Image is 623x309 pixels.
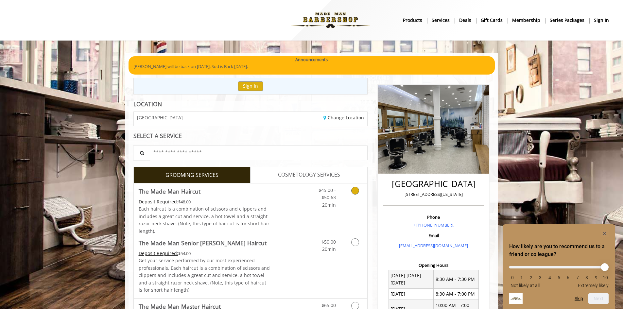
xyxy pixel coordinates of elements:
li: 1 [518,275,525,280]
li: 7 [574,275,581,280]
li: 9 [593,275,599,280]
h3: Phone [385,215,482,219]
a: [EMAIL_ADDRESS][DOMAIN_NAME] [399,243,468,249]
button: Sign In [238,81,263,91]
span: $65.00 [321,302,336,308]
b: LOCATION [133,100,162,108]
b: products [403,17,422,24]
img: Made Man Barbershop logo [286,2,375,38]
div: SELECT A SERVICE [133,133,368,139]
a: Series packagesSeries packages [545,15,589,25]
td: 8:30 AM - 7:00 PM [434,288,479,300]
p: Get your service performed by our most experienced professionals. Each haircut is a combination o... [139,257,270,294]
li: 2 [528,275,534,280]
a: sign insign in [589,15,614,25]
span: Not likely at all [511,283,540,288]
button: Skip [575,296,583,301]
span: [GEOGRAPHIC_DATA] [137,115,183,120]
a: + [PHONE_NUMBER]. [413,222,454,228]
div: $54.00 [139,250,270,257]
h2: [GEOGRAPHIC_DATA] [385,179,482,189]
td: [DATE] [DATE] [DATE] [389,270,434,289]
span: $50.00 [321,239,336,245]
p: [PERSON_NAME] will be back on [DATE]. Sod is Back [DATE]. [133,63,490,70]
button: Hide survey [601,230,609,237]
h3: Opening Hours [383,263,484,267]
a: DealsDeals [455,15,476,25]
div: How likely are you to recommend us to a friend or colleague? Select an option from 0 to 10, with ... [509,261,609,288]
li: 6 [565,275,571,280]
a: Change Location [323,114,364,121]
b: sign in [594,17,609,24]
span: Each haircut is a combination of scissors and clippers and includes a great cut and service, a ho... [139,206,269,234]
span: This service needs some Advance to be paid before we block your appointment [139,250,178,256]
span: Extremely likely [578,283,609,288]
b: gift cards [481,17,503,24]
button: Service Search [133,146,150,160]
span: COSMETOLOGY SERVICES [278,171,340,179]
b: Membership [512,17,540,24]
span: 20min [322,246,336,252]
td: 8:30 AM - 7:30 PM [434,270,479,289]
li: 8 [583,275,590,280]
b: Services [432,17,450,24]
li: 3 [537,275,544,280]
a: Productsproducts [398,15,427,25]
p: [STREET_ADDRESS][US_STATE] [385,191,482,198]
a: MembershipMembership [508,15,545,25]
a: Gift cardsgift cards [476,15,508,25]
div: $48.00 [139,198,270,205]
span: This service needs some Advance to be paid before we block your appointment [139,198,178,205]
li: 0 [509,275,516,280]
button: Next question [588,293,609,304]
li: 5 [556,275,562,280]
h3: Email [385,233,482,238]
td: [DATE] [389,288,434,300]
b: The Made Man Haircut [139,187,200,196]
li: 4 [546,275,553,280]
li: 10 [602,275,609,280]
h2: How likely are you to recommend us to a friend or colleague? Select an option from 0 to 10, with ... [509,243,609,258]
b: Series packages [550,17,584,24]
b: Announcements [295,56,328,63]
a: ServicesServices [427,15,455,25]
div: How likely are you to recommend us to a friend or colleague? Select an option from 0 to 10, with ... [509,230,609,304]
span: 20min [322,202,336,208]
span: GROOMING SERVICES [165,171,218,180]
b: Deals [459,17,471,24]
span: $45.00 - $50.63 [319,187,336,200]
b: The Made Man Senior [PERSON_NAME] Haircut [139,238,267,248]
